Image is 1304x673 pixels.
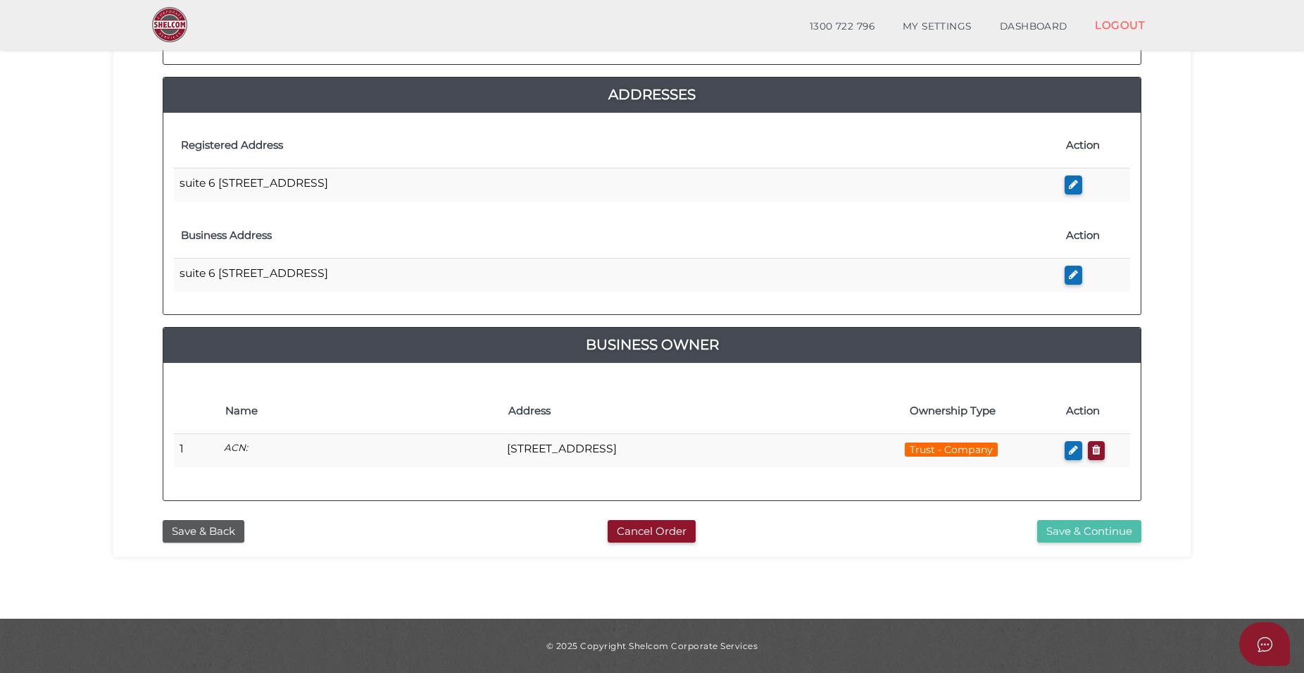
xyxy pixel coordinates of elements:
[889,13,986,41] a: MY SETTINGS
[1081,11,1159,39] a: LOGOUT
[181,140,1052,152] h4: Registered Address
[501,434,846,467] td: [STREET_ADDRESS]
[174,168,1059,202] td: suite 6 [STREET_ADDRESS]
[1066,230,1123,242] h4: Action
[1239,622,1290,666] button: Open asap
[1037,520,1141,543] button: Save & Continue
[608,520,696,543] button: Cancel Order
[1066,405,1123,417] h4: Action
[181,230,1052,242] h4: Business Address
[174,434,218,467] td: 1
[163,83,1141,106] a: Addresses
[124,640,1180,652] div: © 2025 Copyright Shelcom Corporate Services
[905,443,998,457] span: Trust - Company
[508,405,839,417] h4: Address
[854,405,1053,417] h4: Ownership Type
[796,13,889,41] a: 1300 722 796
[163,520,244,543] button: Save & Back
[163,333,1141,356] a: Business Owner
[986,13,1082,41] a: DASHBOARD
[224,442,248,453] i: ACN:
[225,405,494,417] h4: Name
[1066,140,1123,152] h4: Action
[174,259,1059,292] td: suite 6 [STREET_ADDRESS]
